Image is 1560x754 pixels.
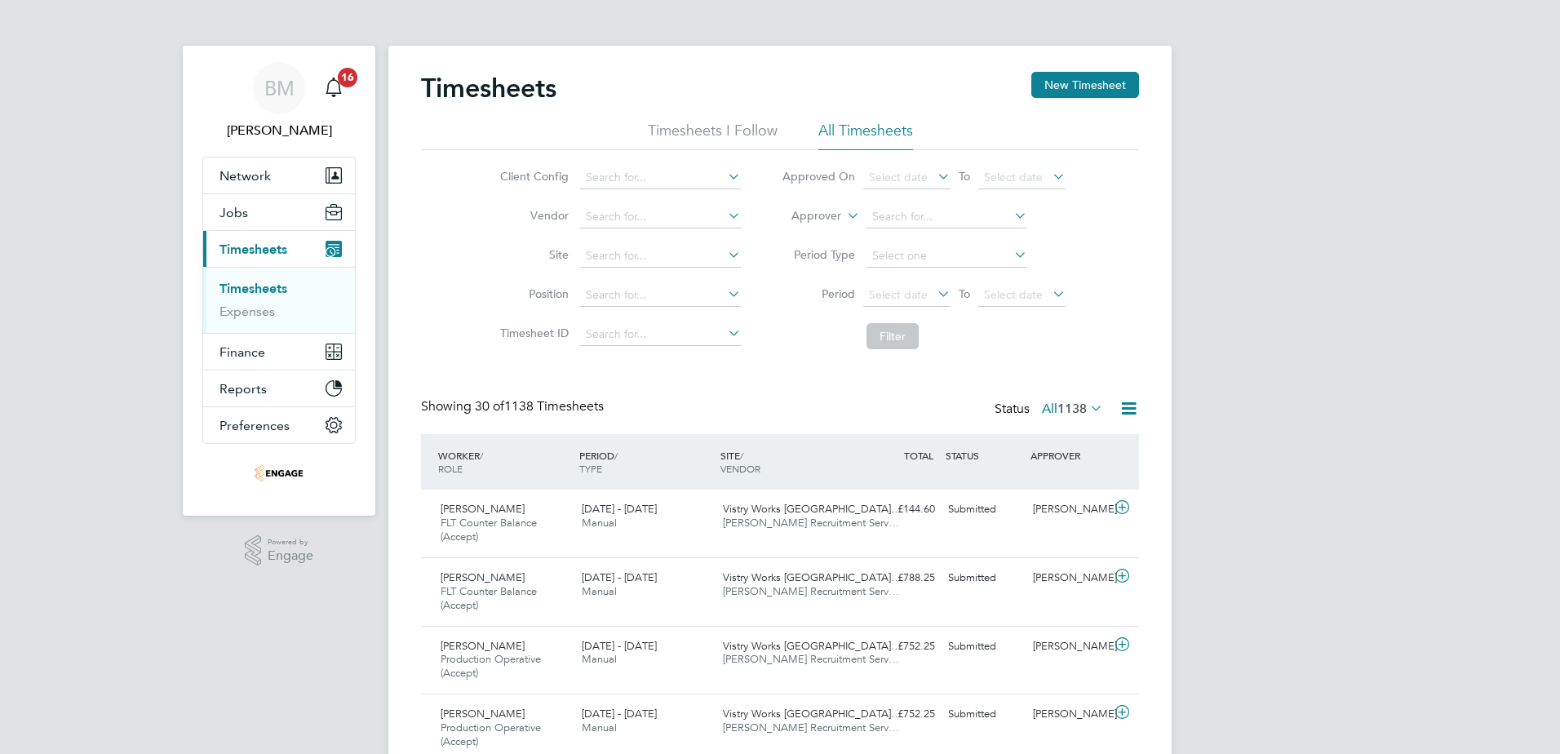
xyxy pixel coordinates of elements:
span: Select date [869,170,928,184]
div: Submitted [942,633,1026,660]
button: Network [203,157,355,193]
span: To [954,283,975,304]
div: [PERSON_NAME] [1026,496,1111,523]
a: 16 [317,62,350,114]
div: Status [995,398,1106,421]
span: ROLE [438,462,463,475]
div: [PERSON_NAME] [1026,565,1111,592]
div: SITE [716,441,858,483]
div: £788.25 [857,565,942,592]
div: Timesheets [203,267,355,333]
span: Select date [984,287,1043,302]
span: FLT Counter Balance (Accept) [441,584,537,612]
input: Search for... [580,284,741,307]
a: Powered byEngage [245,535,314,566]
a: BM[PERSON_NAME] [202,62,356,140]
span: [DATE] - [DATE] [582,502,657,516]
span: Select date [869,287,928,302]
label: Period Type [782,247,855,262]
span: Reports [219,381,267,397]
div: £144.60 [857,496,942,523]
input: Search for... [580,206,741,228]
img: acceptrec-logo-retina.png [255,460,304,486]
span: [DATE] - [DATE] [582,707,657,721]
h2: Timesheets [421,72,556,104]
span: Vistry Works [GEOGRAPHIC_DATA]… [723,639,902,653]
a: Timesheets [219,281,287,296]
span: Manual [582,584,617,598]
span: [PERSON_NAME] Recruitment Serv… [723,652,899,666]
button: Preferences [203,407,355,443]
span: Manual [582,721,617,734]
span: 30 of [475,398,504,415]
span: 16 [338,68,357,87]
label: Approver [768,208,841,224]
span: Manual [582,516,617,530]
div: [PERSON_NAME] [1026,701,1111,728]
span: [PERSON_NAME] Recruitment Serv… [723,516,899,530]
span: Select date [984,170,1043,184]
label: Timesheet ID [495,326,569,340]
input: Search for... [580,166,741,189]
span: Network [219,168,271,184]
span: [PERSON_NAME] [441,570,525,584]
span: FLT Counter Balance (Accept) [441,516,537,543]
span: Finance [219,344,265,360]
span: [PERSON_NAME] [441,639,525,653]
div: Submitted [942,496,1026,523]
label: All [1042,401,1103,417]
span: Production Operative (Accept) [441,721,541,748]
span: / [614,449,618,462]
span: 1138 [1057,401,1087,417]
span: Vistry Works [GEOGRAPHIC_DATA]… [723,570,902,584]
span: Powered by [268,535,313,549]
input: Search for... [866,206,1027,228]
a: Go to home page [202,460,356,486]
button: Filter [866,323,919,349]
span: Engage [268,549,313,563]
span: [PERSON_NAME] [441,502,525,516]
span: TYPE [579,462,602,475]
span: Bozena Mazur [202,121,356,140]
label: Site [495,247,569,262]
span: Vistry Works [GEOGRAPHIC_DATA]… [723,502,902,516]
button: New Timesheet [1031,72,1139,98]
div: £752.25 [857,701,942,728]
span: [DATE] - [DATE] [582,570,657,584]
div: PERIOD [575,441,716,483]
div: Submitted [942,565,1026,592]
div: [PERSON_NAME] [1026,633,1111,660]
div: £752.25 [857,633,942,660]
span: / [740,449,743,462]
span: Production Operative (Accept) [441,652,541,680]
span: Jobs [219,205,248,220]
span: [DATE] - [DATE] [582,639,657,653]
span: Vistry Works [GEOGRAPHIC_DATA]… [723,707,902,721]
label: Position [495,286,569,301]
label: Approved On [782,169,855,184]
span: [PERSON_NAME] [441,707,525,721]
label: Client Config [495,169,569,184]
label: Vendor [495,208,569,223]
button: Timesheets [203,231,355,267]
label: Period [782,286,855,301]
span: 1138 Timesheets [475,398,604,415]
span: / [480,449,483,462]
li: All Timesheets [818,121,913,150]
div: APPROVER [1026,441,1111,470]
span: Timesheets [219,242,287,257]
span: [PERSON_NAME] Recruitment Serv… [723,721,899,734]
span: Manual [582,652,617,666]
button: Jobs [203,194,355,230]
span: TOTAL [904,449,933,462]
nav: Main navigation [183,46,375,516]
span: Preferences [219,418,290,433]
div: STATUS [942,441,1026,470]
div: WORKER [434,441,575,483]
a: Expenses [219,304,275,319]
input: Search for... [580,323,741,346]
input: Select one [866,245,1027,268]
span: BM [264,78,295,99]
div: Submitted [942,701,1026,728]
button: Finance [203,334,355,370]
